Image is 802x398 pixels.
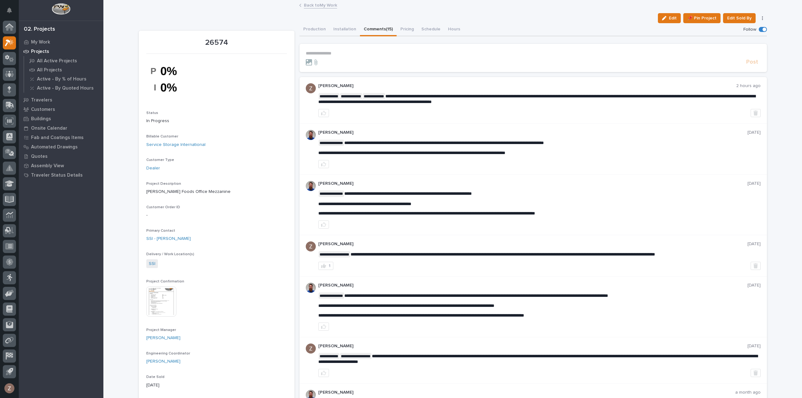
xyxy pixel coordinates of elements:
[146,118,287,124] p: In Progress
[31,144,78,150] p: Automated Drawings
[19,105,103,114] a: Customers
[146,58,193,101] img: qG24JuOj0GfVUXZnrpU2P18nOY5i4ROZQy8c6L_WWW0
[306,344,316,354] img: AGNmyxac9iQmFt5KMn4yKUk2u-Y3CYPXgWg2Ri7a09A=s96-c
[146,352,190,355] span: Engineering Coordinator
[747,130,761,135] p: [DATE]
[19,95,103,105] a: Travelers
[683,13,721,23] button: 📌 Pin Project
[744,59,761,66] button: Post
[329,264,331,268] div: 1
[658,13,681,23] button: Edit
[743,27,756,32] p: Follow
[669,15,677,21] span: Edit
[37,85,94,91] p: Active - By Quoted Hours
[687,14,716,22] span: 📌 Pin Project
[747,241,761,247] p: [DATE]
[146,358,180,365] a: [PERSON_NAME]
[318,181,747,186] p: [PERSON_NAME]
[306,181,316,191] img: 6hTokn1ETDGPf9BPokIQ
[146,205,180,209] span: Customer Order ID
[146,375,164,379] span: Date Sold
[146,158,174,162] span: Customer Type
[444,23,464,36] button: Hours
[37,76,86,82] p: Active - By % of Hours
[318,323,329,331] button: like this post
[52,3,70,15] img: Workspace Logo
[330,23,360,36] button: Installation
[318,283,747,288] p: [PERSON_NAME]
[37,67,62,73] p: All Projects
[751,109,761,117] button: Delete post
[418,23,444,36] button: Schedule
[735,390,761,395] p: a month ago
[146,135,178,138] span: Billable Customer
[31,154,48,159] p: Quotes
[727,14,752,22] span: Edit Sold By
[747,283,761,288] p: [DATE]
[146,165,160,172] a: Dealer
[146,111,158,115] span: Status
[31,49,49,54] p: Projects
[3,4,16,17] button: Notifications
[19,123,103,133] a: Onsite Calendar
[24,75,103,83] a: Active - By % of Hours
[751,369,761,377] button: Delete post
[723,13,756,23] button: Edit Sold By
[299,23,330,36] button: Production
[146,335,180,341] a: [PERSON_NAME]
[146,252,194,256] span: Delivery / Work Location(s)
[146,382,287,389] p: [DATE]
[24,56,103,65] a: All Active Projects
[146,280,184,283] span: Project Confirmation
[146,38,287,47] p: 26574
[24,26,55,33] div: 02. Projects
[31,173,83,178] p: Traveler Status Details
[19,161,103,170] a: Assembly View
[19,170,103,180] a: Traveler Status Details
[31,107,55,112] p: Customers
[31,116,51,122] p: Buildings
[318,160,329,168] button: like this post
[318,83,736,89] p: [PERSON_NAME]
[146,235,191,242] a: SSI - [PERSON_NAME]
[8,8,16,18] div: Notifications
[3,382,16,395] button: users-avatar
[31,163,64,169] p: Assembly View
[31,97,52,103] p: Travelers
[31,126,67,131] p: Onsite Calendar
[747,344,761,349] p: [DATE]
[318,344,747,349] p: [PERSON_NAME]
[146,212,287,219] p: -
[19,142,103,152] a: Automated Drawings
[397,23,418,36] button: Pricing
[751,262,761,270] button: Delete post
[306,241,316,251] img: AGNmyxac9iQmFt5KMn4yKUk2u-Y3CYPXgWg2Ri7a09A=s96-c
[146,229,175,233] span: Primary Contact
[19,133,103,142] a: Fab and Coatings Items
[24,84,103,92] a: Active - By Quoted Hours
[306,83,316,93] img: AGNmyxac9iQmFt5KMn4yKUk2u-Y3CYPXgWg2Ri7a09A=s96-c
[736,83,761,89] p: 2 hours ago
[31,39,50,45] p: My Work
[24,65,103,74] a: All Projects
[318,109,329,117] button: like this post
[146,182,181,186] span: Project Description
[318,130,747,135] p: [PERSON_NAME]
[318,241,747,247] p: [PERSON_NAME]
[306,130,316,140] img: 6hTokn1ETDGPf9BPokIQ
[19,114,103,123] a: Buildings
[304,1,337,8] a: Back toMy Work
[306,283,316,293] img: 6hTokn1ETDGPf9BPokIQ
[318,262,333,270] button: 1
[146,328,176,332] span: Project Manager
[146,189,287,195] p: [PERSON_NAME] Foods Office Mezzanine
[19,152,103,161] a: Quotes
[318,220,329,229] button: like this post
[37,58,77,64] p: All Active Projects
[318,369,329,377] button: like this post
[31,135,84,141] p: Fab and Coatings Items
[318,390,735,395] p: [PERSON_NAME]
[19,47,103,56] a: Projects
[747,181,761,186] p: [DATE]
[146,142,206,148] a: Service Storage International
